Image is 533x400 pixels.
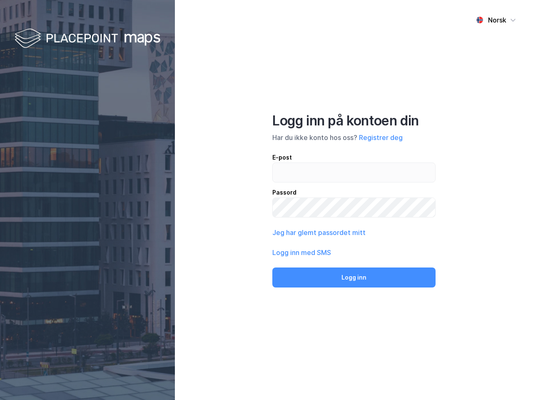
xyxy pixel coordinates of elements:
button: Logg inn [272,267,436,287]
button: Logg inn med SMS [272,247,331,257]
div: Passord [272,187,436,197]
img: logo-white.f07954bde2210d2a523dddb988cd2aa7.svg [15,27,160,51]
div: E-post [272,152,436,162]
button: Registrer deg [359,132,403,142]
div: Har du ikke konto hos oss? [272,132,436,142]
div: Norsk [488,15,506,25]
div: Logg inn på kontoen din [272,112,436,129]
button: Jeg har glemt passordet mitt [272,227,366,237]
iframe: Chat Widget [491,360,533,400]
